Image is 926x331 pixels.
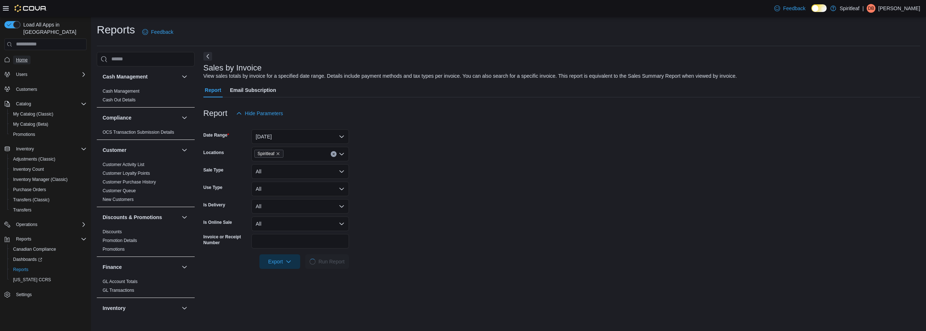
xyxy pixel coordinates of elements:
[4,52,87,319] nav: Complex example
[97,160,195,207] div: Customer
[103,146,179,154] button: Customer
[16,236,31,242] span: Reports
[10,275,87,284] span: Washington CCRS
[251,164,349,179] button: All
[13,246,56,252] span: Canadian Compliance
[103,114,179,121] button: Compliance
[97,23,135,37] h1: Reports
[180,113,189,122] button: Compliance
[103,214,162,221] h3: Discounts & Promotions
[251,199,349,214] button: All
[13,290,35,299] a: Settings
[10,165,87,174] span: Inventory Count
[13,56,31,64] a: Home
[276,152,280,156] button: Remove Spiritleaf from selection in this group
[15,5,47,12] img: Cova
[10,120,87,129] span: My Catalog (Beta)
[251,182,349,196] button: All
[16,146,34,152] span: Inventory
[203,72,737,80] div: View sales totals by invoice for a specified date range. Details include payment methods and tax ...
[97,277,195,298] div: Finance
[10,275,54,284] a: [US_STATE] CCRS
[10,155,58,164] a: Adjustments (Classic)
[10,110,87,118] span: My Catalog (Classic)
[254,150,284,158] span: Spiritleaf
[10,155,87,164] span: Adjustments (Classic)
[10,255,87,264] span: Dashboards
[180,304,189,312] button: Inventory
[151,28,173,36] span: Feedback
[10,185,49,194] a: Purchase Orders
[103,73,148,80] h3: Cash Management
[103,246,125,252] span: Promotions
[10,130,38,139] a: Promotions
[13,290,87,299] span: Settings
[10,265,31,274] a: Reports
[103,97,136,102] a: Cash Out Details
[16,101,31,107] span: Catalog
[13,70,30,79] button: Users
[259,254,300,269] button: Export
[13,197,49,203] span: Transfers (Classic)
[13,85,40,94] a: Customers
[1,144,90,154] button: Inventory
[13,177,68,182] span: Inventory Manager (Classic)
[16,86,37,92] span: Customers
[7,119,90,129] button: My Catalog (Beta)
[203,234,249,246] label: Invoice or Receipt Number
[103,188,136,193] a: Customer Queue
[16,57,28,63] span: Home
[10,245,87,254] span: Canadian Compliance
[245,110,283,117] span: Hide Parameters
[10,265,87,274] span: Reports
[103,146,126,154] h3: Customer
[7,244,90,254] button: Canadian Compliance
[7,164,90,174] button: Inventory Count
[339,151,345,157] button: Open list of options
[13,187,46,193] span: Purchase Orders
[1,69,90,80] button: Users
[103,279,138,284] span: GL Account Totals
[309,258,317,265] span: Loading
[13,235,34,243] button: Reports
[180,72,189,81] button: Cash Management
[103,73,179,80] button: Cash Management
[7,109,90,119] button: My Catalog (Classic)
[10,110,56,118] a: My Catalog (Classic)
[103,304,126,312] h3: Inventory
[13,145,87,153] span: Inventory
[7,195,90,205] button: Transfers (Classic)
[7,205,90,215] button: Transfers
[1,55,90,65] button: Home
[103,304,179,312] button: Inventory
[10,165,47,174] a: Inventory Count
[20,21,87,36] span: Load All Apps in [GEOGRAPHIC_DATA]
[205,83,221,97] span: Report
[103,263,122,271] h3: Finance
[13,121,48,127] span: My Catalog (Beta)
[103,162,144,167] a: Customer Activity List
[10,120,51,129] a: My Catalog (Beta)
[13,100,34,108] button: Catalog
[7,154,90,164] button: Adjustments (Classic)
[230,83,276,97] span: Email Subscription
[13,111,53,117] span: My Catalog (Classic)
[13,70,87,79] span: Users
[103,238,137,243] a: Promotion Details
[103,89,139,94] a: Cash Management
[13,267,28,273] span: Reports
[97,87,195,107] div: Cash Management
[862,4,864,13] p: |
[7,254,90,265] a: Dashboards
[103,130,174,135] a: OCS Transaction Submission Details
[878,4,920,13] p: [PERSON_NAME]
[203,167,223,173] label: Sale Type
[103,162,144,167] span: Customer Activity List
[331,151,337,157] button: Clear input
[10,206,87,214] span: Transfers
[7,185,90,195] button: Purchase Orders
[10,175,87,184] span: Inventory Manager (Classic)
[7,174,90,185] button: Inventory Manager (Classic)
